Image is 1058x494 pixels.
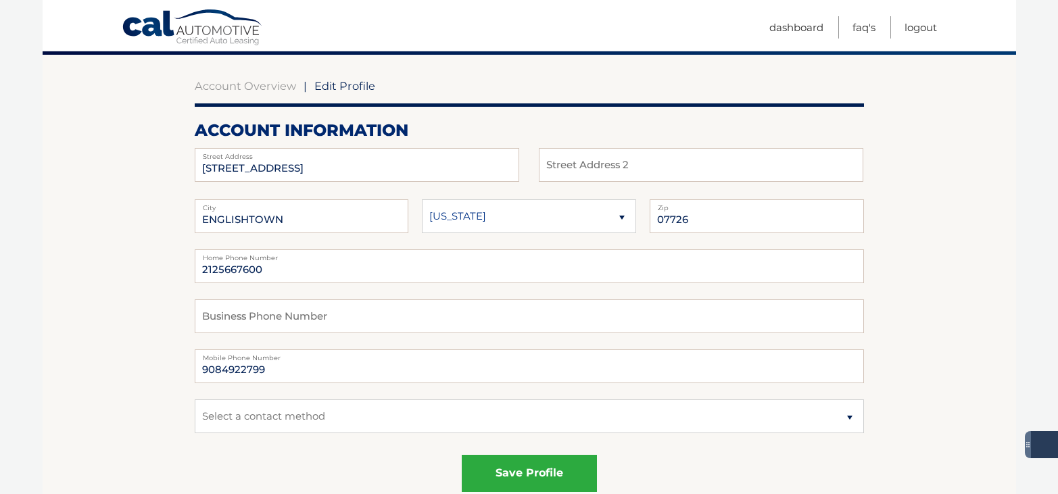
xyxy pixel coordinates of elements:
input: Mobile Phone Number [195,349,864,383]
a: FAQ's [852,16,875,39]
button: save profile [462,455,597,492]
label: Street Address [195,148,519,159]
a: Account Overview [195,79,296,93]
span: | [304,79,307,93]
label: Home Phone Number [195,249,864,260]
input: Zip [650,199,864,233]
input: Street Address 2 [539,148,863,182]
label: Zip [650,199,864,210]
input: City [195,199,409,233]
input: Street Address 2 [195,148,519,182]
label: City [195,199,409,210]
label: Mobile Phone Number [195,349,864,360]
a: Dashboard [769,16,823,39]
input: Home Phone Number [195,249,864,283]
span: Edit Profile [314,79,375,93]
a: Cal Automotive [122,9,264,48]
h2: account information [195,120,864,141]
input: Business Phone Number [195,299,864,333]
a: Logout [905,16,937,39]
